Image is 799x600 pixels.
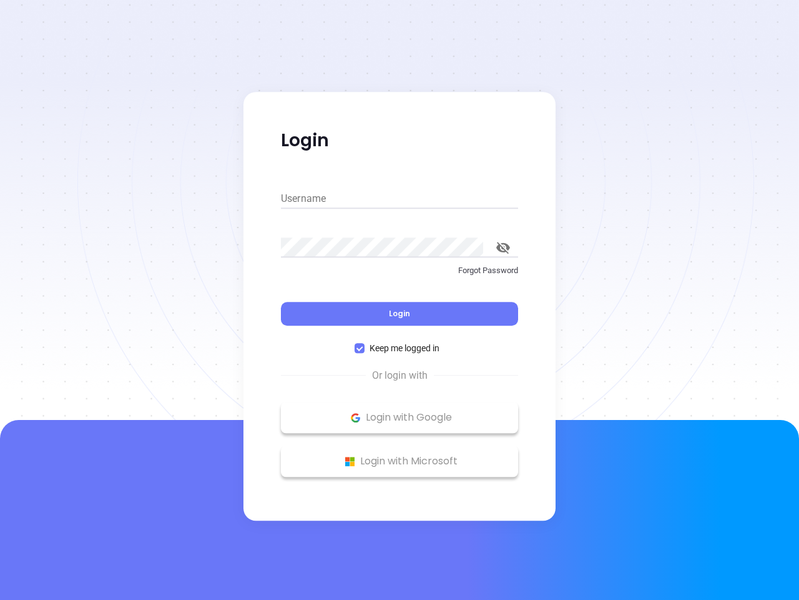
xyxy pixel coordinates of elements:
p: Login [281,129,518,152]
span: Keep me logged in [365,341,444,355]
button: toggle password visibility [488,232,518,262]
img: Google Logo [348,410,363,426]
button: Google Logo Login with Google [281,402,518,433]
p: Forgot Password [281,264,518,277]
img: Microsoft Logo [342,454,358,469]
span: Or login with [366,368,434,383]
button: Microsoft Logo Login with Microsoft [281,446,518,477]
p: Login with Microsoft [287,452,512,471]
button: Login [281,302,518,326]
a: Forgot Password [281,264,518,287]
span: Login [389,308,410,319]
p: Login with Google [287,408,512,427]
